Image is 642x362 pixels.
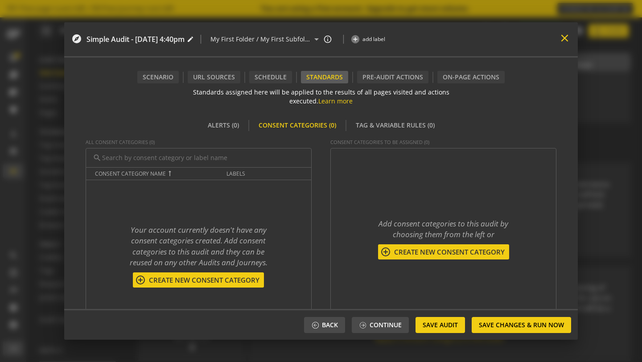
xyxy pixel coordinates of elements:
mat-icon: arrow_drop_down [311,34,321,45]
mat-icon: search [93,153,101,162]
span: Create New consent category [146,276,262,285]
span: | [198,32,203,46]
button: Create New consent category [378,244,509,259]
button: Back [304,317,345,333]
div: Schedule [249,71,292,83]
div: Standards assigned here will be applied to the results of all pages visited and actions executed. [171,88,472,106]
span: Continue [370,317,402,333]
mat-icon: add_circle_outline [380,247,391,257]
button: add label [350,35,385,44]
audit-editor-header-name-control: Simple Audit - 31 August 2025 | 4:40pm [86,27,194,52]
a: Learn more [318,97,353,105]
div: Pre-audit Actions [357,71,428,83]
mat-icon: close [559,32,571,44]
div: All consent categories (0) [86,139,312,146]
mat-icon: add_circle [350,34,360,44]
div: Tag & Variable Rules (0) [350,119,440,132]
input: Search by consent category or label name [101,153,305,163]
span: Save Audit [423,317,458,333]
span: add label [362,35,385,43]
button: Continue [352,317,409,333]
div: Alerts (0) [202,119,244,132]
mat-icon: explore [71,33,82,44]
span: Save Changes & Run Now [479,317,564,333]
span: Create New consent category [391,247,507,257]
div: Labels [226,170,305,177]
mat-icon: arrow_right_alt [166,169,174,177]
div: Standards [301,71,348,83]
div: Consent Categories (0) [253,119,342,132]
input: Select or create new folder/sub-folder [210,34,311,45]
div: Your account currently doesn't have any consent categories created. Add consent categories to thi... [122,225,276,268]
div: consent categories To Be Assigned (0) [330,139,556,146]
span: Simple Audit - [DATE] 4:40pm [86,34,185,45]
div: Scenario [137,71,179,83]
div: URL Sources [188,71,240,83]
mat-icon: edit [187,36,194,43]
span: Back [322,317,338,333]
op-folder-and-sub-folder-field: My First Folder / My First Subfolder [203,27,332,52]
button: Save Audit [416,317,465,333]
button: Create New consent category [133,272,264,288]
mat-icon: add_circle_outline [135,275,146,285]
button: consent category Name [86,169,174,177]
span: | [341,32,346,46]
mat-icon: info_outline [323,35,332,44]
div: Add consent categories to this audit by choosing them from the left or [366,218,520,240]
button: Save Changes & Run Now [472,317,571,333]
div: On-Page Actions [437,71,505,83]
